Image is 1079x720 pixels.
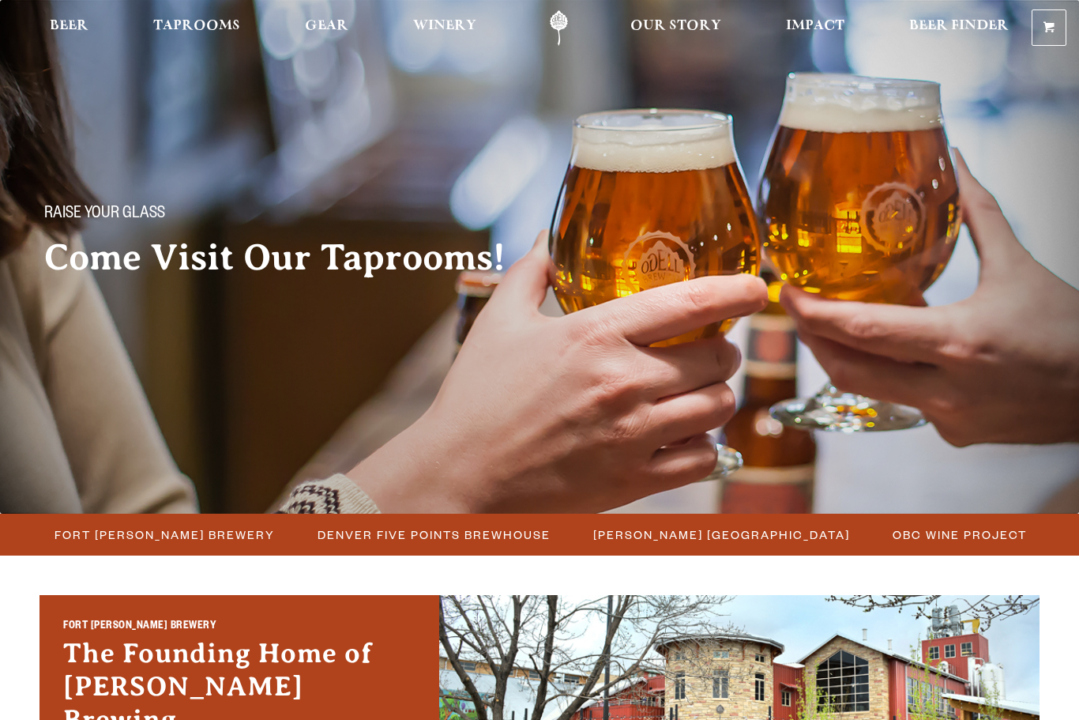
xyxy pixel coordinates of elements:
[308,523,558,546] a: Denver Five Points Brewhouse
[305,20,348,32] span: Gear
[63,619,415,637] h2: Fort [PERSON_NAME] Brewery
[883,523,1035,546] a: OBC Wine Project
[50,20,88,32] span: Beer
[620,10,731,46] a: Our Story
[413,20,476,32] span: Winery
[593,523,850,546] span: [PERSON_NAME] [GEOGRAPHIC_DATA]
[39,10,99,46] a: Beer
[584,523,858,546] a: [PERSON_NAME] [GEOGRAPHIC_DATA]
[44,205,165,225] span: Raise your glass
[55,523,275,546] span: Fort [PERSON_NAME] Brewery
[143,10,250,46] a: Taprooms
[529,10,588,46] a: Odell Home
[786,20,844,32] span: Impact
[153,20,240,32] span: Taprooms
[295,10,359,46] a: Gear
[318,523,551,546] span: Denver Five Points Brewhouse
[893,523,1027,546] span: OBC Wine Project
[909,20,1009,32] span: Beer Finder
[630,20,721,32] span: Our Story
[899,10,1019,46] a: Beer Finder
[45,523,283,546] a: Fort [PERSON_NAME] Brewery
[403,10,487,46] a: Winery
[776,10,855,46] a: Impact
[44,238,537,277] h2: Come Visit Our Taprooms!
